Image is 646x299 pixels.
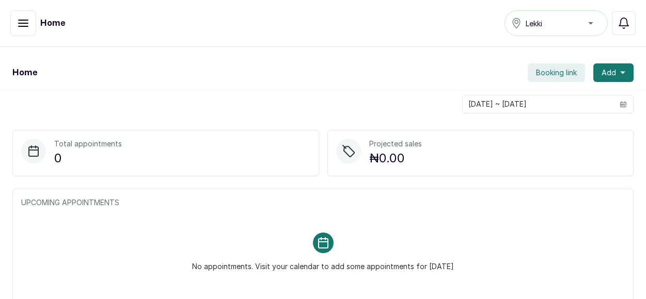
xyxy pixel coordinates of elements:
button: Add [593,63,634,82]
p: Total appointments [54,139,122,149]
p: No appointments. Visit your calendar to add some appointments for [DATE] [192,253,454,272]
span: Lekki [526,18,542,29]
h1: Home [40,17,65,29]
h1: Home [12,67,37,79]
p: Projected sales [369,139,422,149]
p: 0 [54,149,122,168]
p: UPCOMING APPOINTMENTS [21,197,625,208]
button: Lekki [505,10,608,36]
input: Select date [463,95,613,113]
p: ₦0.00 [369,149,422,168]
svg: calendar [620,101,627,108]
span: Add [602,68,616,78]
button: Booking link [528,63,585,82]
span: Booking link [536,68,577,78]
